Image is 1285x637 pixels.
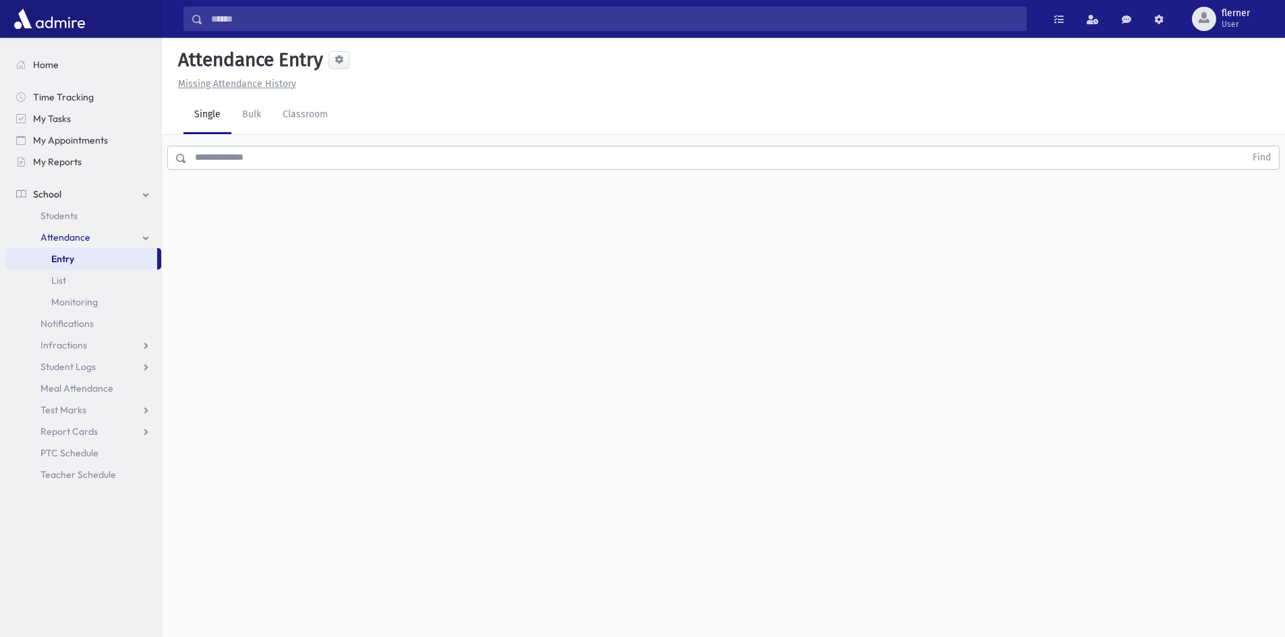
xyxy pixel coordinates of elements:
a: PTC Schedule [5,442,161,464]
a: Teacher Schedule [5,464,161,485]
span: Attendance [40,231,90,243]
span: School [33,188,61,200]
a: Time Tracking [5,86,161,108]
span: flerner [1222,8,1250,19]
span: Teacher Schedule [40,468,116,481]
a: Notifications [5,313,161,334]
a: Entry [5,248,157,270]
a: Monitoring [5,291,161,313]
a: Classroom [272,96,339,134]
a: Single [183,96,231,134]
span: Report Cards [40,425,98,437]
span: Meal Attendance [40,382,113,394]
a: My Appointments [5,129,161,151]
span: My Tasks [33,113,71,125]
span: Home [33,59,59,71]
span: Infractions [40,339,87,351]
h5: Attendance Entry [173,49,323,71]
span: List [51,274,66,286]
a: Report Cards [5,421,161,442]
span: Student Logs [40,361,96,373]
a: Bulk [231,96,272,134]
a: Meal Attendance [5,377,161,399]
span: Monitoring [51,296,98,308]
span: My Reports [33,156,82,168]
button: Find [1245,146,1279,169]
span: Students [40,210,78,222]
a: Students [5,205,161,226]
a: Attendance [5,226,161,248]
span: Time Tracking [33,91,94,103]
a: Test Marks [5,399,161,421]
img: AdmirePro [11,5,88,32]
span: User [1222,19,1250,30]
span: Test Marks [40,404,86,416]
a: Home [5,54,161,75]
a: My Tasks [5,108,161,129]
a: Student Logs [5,356,161,377]
a: My Reports [5,151,161,173]
a: School [5,183,161,205]
span: PTC Schedule [40,447,98,459]
u: Missing Attendance History [178,78,296,90]
input: Search [203,7,1026,31]
a: List [5,270,161,291]
a: Infractions [5,334,161,356]
a: Missing Attendance History [173,78,296,90]
span: Notifications [40,317,94,330]
span: Entry [51,253,74,265]
span: My Appointments [33,134,108,146]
